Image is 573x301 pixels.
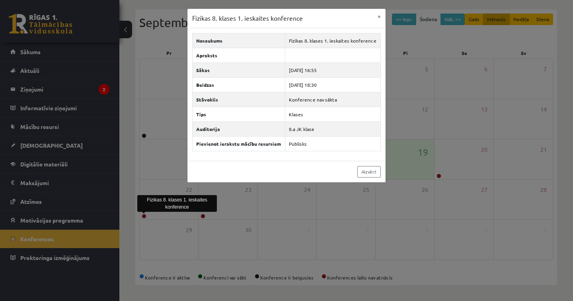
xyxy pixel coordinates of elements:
[285,92,380,107] td: Konference nav sākta
[193,107,285,121] th: Tips
[193,92,285,107] th: Stāvoklis
[193,77,285,92] th: Beidzas
[285,63,380,77] td: [DATE] 16:55
[285,33,380,48] td: Fizikas 8. klases 1. ieskaites konference
[193,136,285,151] th: Pievienot ierakstu mācību resursiem
[285,107,380,121] td: Klases
[285,136,380,151] td: Publisks
[357,166,381,178] a: Aizvērt
[193,121,285,136] th: Auditorija
[373,9,386,24] button: ×
[285,121,380,136] td: 8.a JK klase
[285,77,380,92] td: [DATE] 18:30
[193,63,285,77] th: Sākas
[193,33,285,48] th: Nosaukums
[137,195,217,212] div: Fizikas 8. klases 1. ieskaites konference
[192,14,303,23] h3: Fizikas 8. klases 1. ieskaites konference
[193,48,285,63] th: Apraksts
